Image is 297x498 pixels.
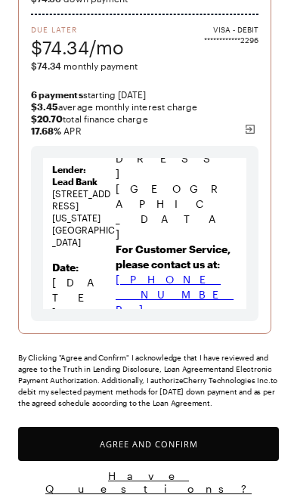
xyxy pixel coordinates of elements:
[31,60,61,71] span: $74.34
[31,101,258,113] span: average monthly interest charge
[31,24,124,35] span: Due Later
[31,125,258,137] span: APR
[52,164,86,175] strong: Lender:
[18,352,279,409] div: By Clicking "Agree and Confirm" I acknowledge that I have reviewed and agree to the Truth in Lend...
[116,106,237,242] p: [STREET_ADDRESS] [GEOGRAPHIC_DATA]
[31,88,258,101] span: starting [DATE]
[31,125,61,136] b: 17.68 %
[52,276,110,319] span: [DATE]
[31,60,258,72] span: monthly payment
[31,89,83,100] strong: 6 payments
[31,101,58,112] strong: $3.45
[52,176,97,187] strong: Lead Bank
[116,243,230,271] b: For Customer Service, please contact us at:
[31,113,63,124] strong: $20.70
[52,261,79,274] strong: Date:
[18,469,279,496] button: Have Questions?
[244,123,256,135] img: svg%3e
[31,113,258,125] span: total finance charge
[18,427,279,461] button: Agree and Confirm
[31,35,124,60] span: $74.34/mo
[213,24,258,35] span: VISA - DEBIT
